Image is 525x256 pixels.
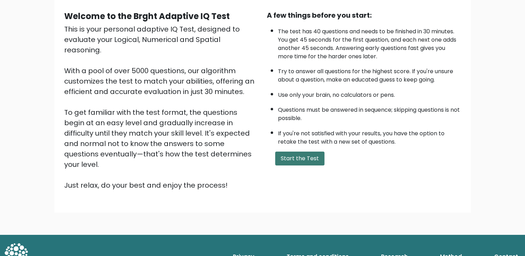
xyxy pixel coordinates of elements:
[278,102,461,122] li: Questions must be answered in sequence; skipping questions is not possible.
[267,10,461,20] div: A few things before you start:
[64,10,230,22] b: Welcome to the Brght Adaptive IQ Test
[64,24,259,190] div: This is your personal adaptive IQ Test, designed to evaluate your Logical, Numerical and Spatial ...
[278,126,461,146] li: If you're not satisfied with your results, you have the option to retake the test with a new set ...
[278,64,461,84] li: Try to answer all questions for the highest score. If you're unsure about a question, make an edu...
[275,152,324,165] button: Start the Test
[278,87,461,99] li: Use only your brain, no calculators or pens.
[278,24,461,61] li: The test has 40 questions and needs to be finished in 30 minutes. You get 45 seconds for the firs...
